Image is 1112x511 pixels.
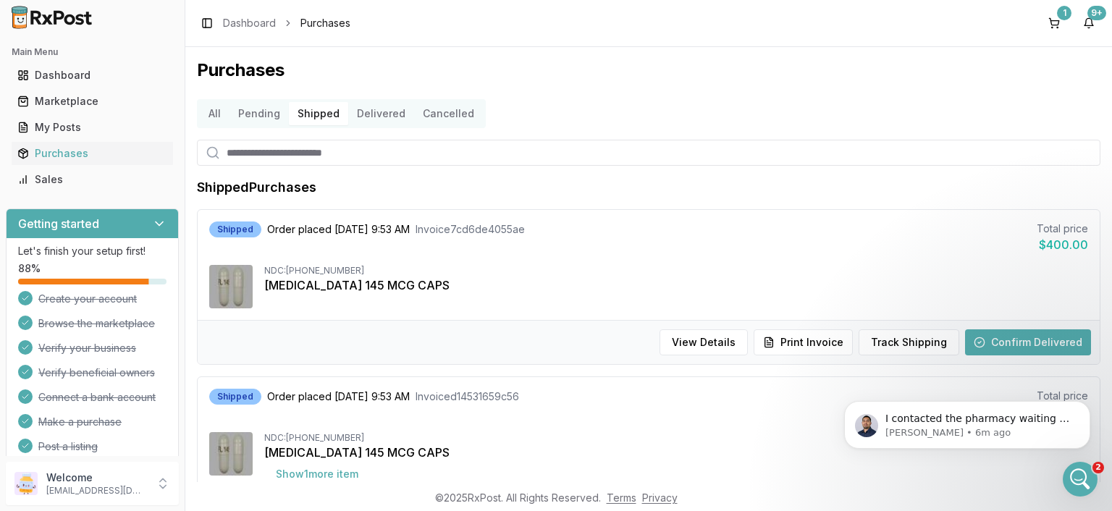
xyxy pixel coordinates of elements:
[197,177,316,198] h1: Shipped Purchases
[38,292,137,306] span: Create your account
[200,102,229,125] button: All
[1087,6,1106,20] div: 9+
[264,265,1088,276] div: NDC: [PHONE_NUMBER]
[197,59,1100,82] h1: Purchases
[1057,6,1071,20] div: 1
[267,222,410,237] span: Order placed [DATE] 9:53 AM
[12,46,173,58] h2: Main Menu
[46,470,147,485] p: Welcome
[1077,12,1100,35] button: 9+
[209,221,261,237] div: Shipped
[38,390,156,405] span: Connect a bank account
[17,172,167,187] div: Sales
[46,485,147,497] p: [EMAIL_ADDRESS][DOMAIN_NAME]
[822,371,1112,472] iframe: Intercom notifications message
[6,142,179,165] button: Purchases
[14,472,38,495] img: User avatar
[38,316,155,331] span: Browse the marketplace
[12,140,173,166] a: Purchases
[209,432,253,476] img: Linzess 145 MCG CAPS
[6,64,179,87] button: Dashboard
[12,114,173,140] a: My Posts
[416,389,519,404] span: Invoice d14531659c56
[17,68,167,83] div: Dashboard
[300,16,350,30] span: Purchases
[18,261,41,276] span: 88 %
[209,265,253,308] img: Linzess 145 MCG CAPS
[1037,221,1088,236] div: Total price
[1042,12,1066,35] button: 1
[264,432,1088,444] div: NDC: [PHONE_NUMBER]
[754,329,853,355] button: Print Invoice
[289,102,348,125] button: Shipped
[6,90,179,113] button: Marketplace
[6,6,98,29] img: RxPost Logo
[348,102,414,125] button: Delivered
[267,389,410,404] span: Order placed [DATE] 9:53 AM
[38,415,122,429] span: Make a purchase
[6,168,179,191] button: Sales
[209,389,261,405] div: Shipped
[607,491,636,504] a: Terms
[1092,462,1104,473] span: 2
[12,88,173,114] a: Marketplace
[264,444,1088,461] div: [MEDICAL_DATA] 145 MCG CAPS
[965,329,1091,355] button: Confirm Delivered
[18,244,167,258] p: Let's finish your setup first!
[6,116,179,139] button: My Posts
[229,102,289,125] button: Pending
[859,329,959,355] button: Track Shipping
[264,276,1088,294] div: [MEDICAL_DATA] 145 MCG CAPS
[17,94,167,109] div: Marketplace
[38,341,136,355] span: Verify your business
[416,222,525,237] span: Invoice 7cd6de4055ae
[17,120,167,135] div: My Posts
[1063,462,1098,497] iframe: Intercom live chat
[642,491,678,504] a: Privacy
[1037,236,1088,253] div: $400.00
[38,366,155,380] span: Verify beneficial owners
[414,102,483,125] button: Cancelled
[223,16,350,30] nav: breadcrumb
[12,166,173,193] a: Sales
[223,16,276,30] a: Dashboard
[12,62,173,88] a: Dashboard
[264,461,370,487] button: Show1more item
[17,146,167,161] div: Purchases
[38,439,98,454] span: Post a listing
[660,329,748,355] button: View Details
[18,215,99,232] h3: Getting started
